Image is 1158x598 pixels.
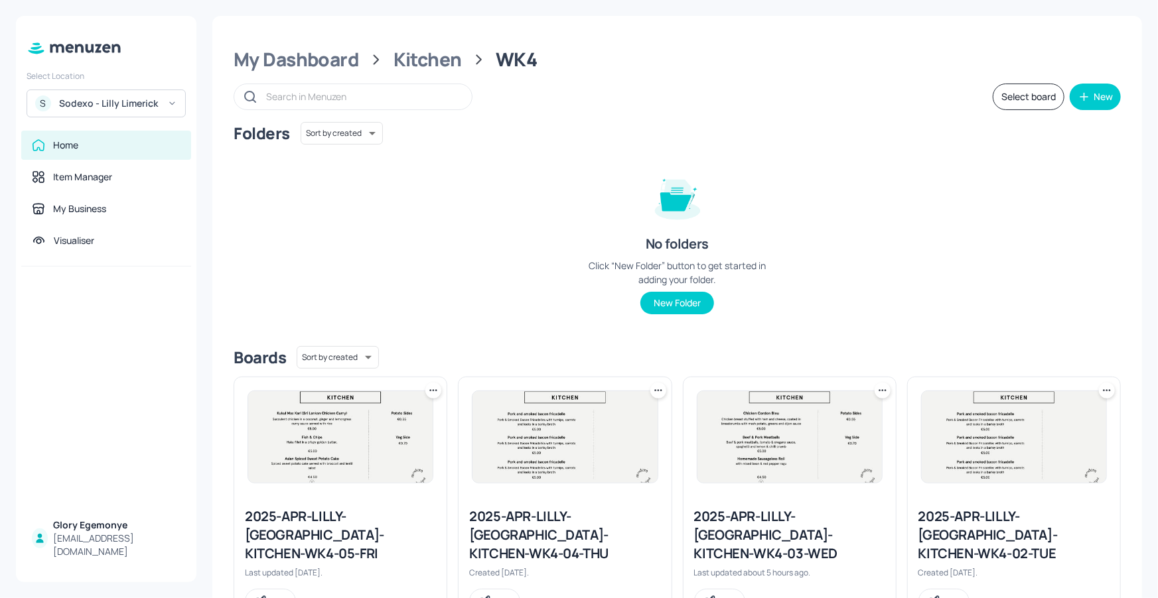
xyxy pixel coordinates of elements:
img: 2024-11-25-1732546877941m75rhh4pyc.jpeg [472,391,657,483]
div: Sodexo - Lilly Limerick [59,97,159,110]
div: 2025-APR-LILLY-[GEOGRAPHIC_DATA]-KITCHEN-WK4-05-FRI [245,507,436,563]
div: Sort by created [301,120,383,147]
button: New Folder [640,292,714,314]
div: S [35,95,51,111]
div: Home [53,139,78,152]
input: Search in Menuzen [266,87,459,106]
div: Created [DATE]. [469,567,660,578]
div: No folders [646,235,709,253]
div: 2025-APR-LILLY-[GEOGRAPHIC_DATA]-KITCHEN-WK4-03-WED [694,507,885,563]
div: Item Manager [53,170,112,184]
div: Last updated [DATE]. [245,567,436,578]
div: My Dashboard [234,48,359,72]
div: Glory Egemonye [53,518,181,532]
img: 2024-11-25-1732546877941m75rhh4pyc.jpeg [922,391,1106,483]
div: Kitchen [394,48,462,72]
div: WK4 [496,48,537,72]
div: 2025-APR-LILLY-[GEOGRAPHIC_DATA]-KITCHEN-WK4-04-THU [469,507,660,563]
div: Select Location [27,70,186,82]
img: 2025-08-13-17550805594865cap4lhjgsw.jpeg [697,391,882,483]
button: Select board [993,84,1064,110]
div: Created [DATE]. [918,567,1110,578]
button: New [1070,84,1121,110]
div: New [1094,92,1113,101]
img: folder-empty [644,163,711,229]
div: Last updated about 5 hours ago. [694,567,885,578]
div: 2025-APR-LILLY-[GEOGRAPHIC_DATA]-KITCHEN-WK4-02-TUE [918,507,1110,563]
div: Boards [234,347,286,368]
div: Visualiser [54,234,94,247]
div: Sort by created [297,344,379,371]
img: 2025-05-09-1746805357194ct7a8vhdvzn.jpeg [248,391,433,483]
div: Folders [234,123,290,144]
div: My Business [53,202,106,215]
div: Click “New Folder” button to get started in adding your folder. [578,259,777,286]
div: [EMAIL_ADDRESS][DOMAIN_NAME] [53,532,181,558]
